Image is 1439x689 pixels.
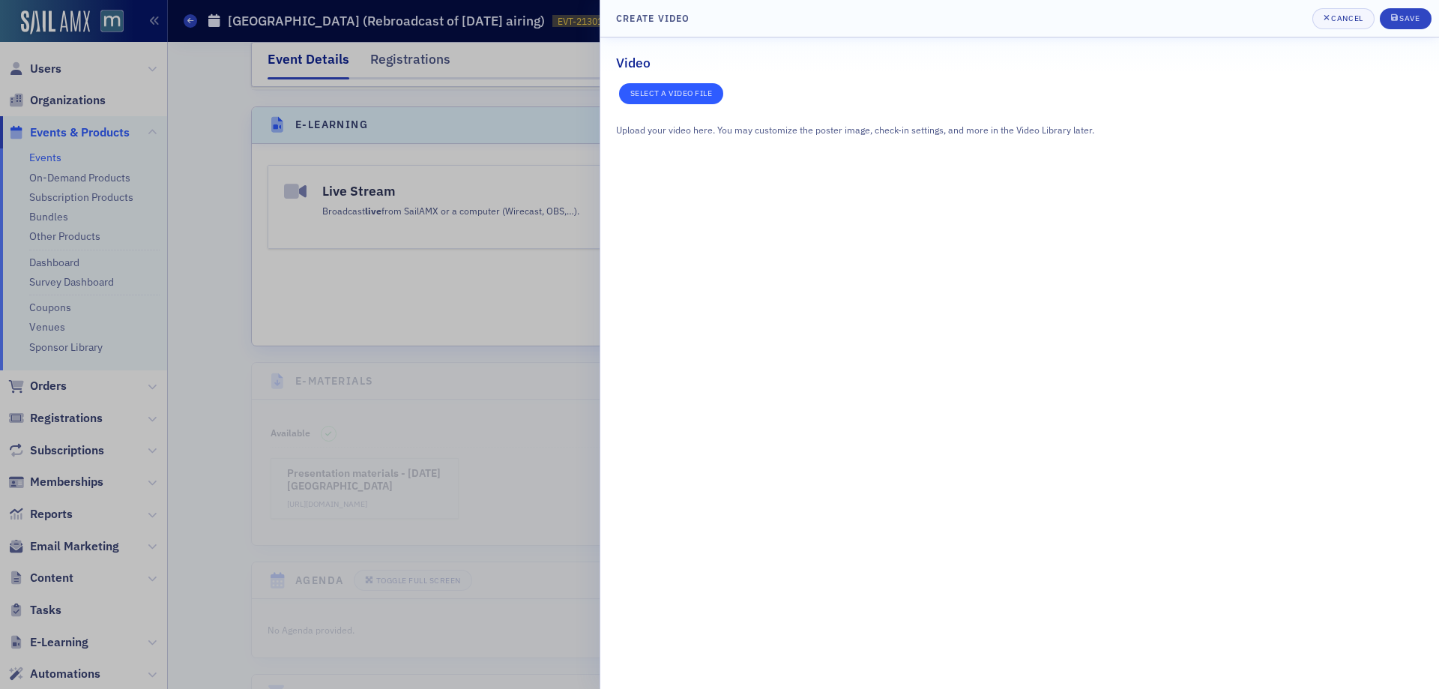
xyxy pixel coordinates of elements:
div: Cancel [1331,14,1363,22]
button: Select a video file [619,83,724,104]
h4: Create Video [616,11,690,25]
button: Save [1380,8,1432,29]
h2: Video [616,53,651,73]
button: Cancel [1312,8,1375,29]
div: Save [1399,14,1420,22]
div: Upload your video here. You may customize the poster image, check-in settings, and more in the Vi... [616,120,1120,136]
